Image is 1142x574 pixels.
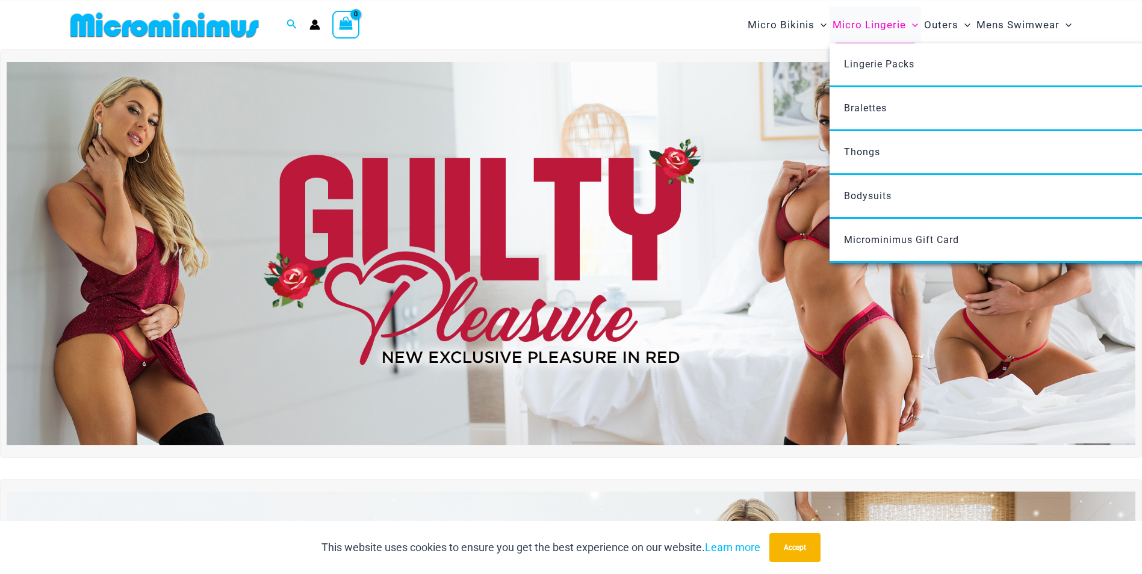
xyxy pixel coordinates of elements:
span: Mens Swimwear [976,10,1060,40]
span: Thongs [844,146,880,158]
a: Search icon link [287,17,297,32]
a: Mens SwimwearMenu ToggleMenu Toggle [973,7,1075,43]
span: Menu Toggle [815,10,827,40]
img: Guilty Pleasures Red Lingerie [7,62,1135,445]
span: Microminimus Gift Card [844,234,959,245]
span: Lingerie Packs [844,58,914,70]
a: Micro BikinisMenu ToggleMenu Toggle [745,7,830,43]
img: MM SHOP LOGO FLAT [66,11,264,39]
span: Menu Toggle [958,10,970,40]
span: Bralettes [844,102,887,114]
span: Menu Toggle [906,10,918,40]
span: Menu Toggle [1060,10,1072,40]
a: Micro LingerieMenu ToggleMenu Toggle [830,7,921,43]
nav: Site Navigation [743,5,1077,45]
span: Bodysuits [844,190,892,202]
span: Outers [924,10,958,40]
a: View Shopping Cart, empty [332,11,360,39]
span: Micro Lingerie [833,10,906,40]
a: OutersMenu ToggleMenu Toggle [921,7,973,43]
a: Learn more [705,541,760,554]
button: Accept [769,533,821,562]
p: This website uses cookies to ensure you get the best experience on our website. [321,539,760,557]
a: Account icon link [309,19,320,30]
span: Micro Bikinis [748,10,815,40]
